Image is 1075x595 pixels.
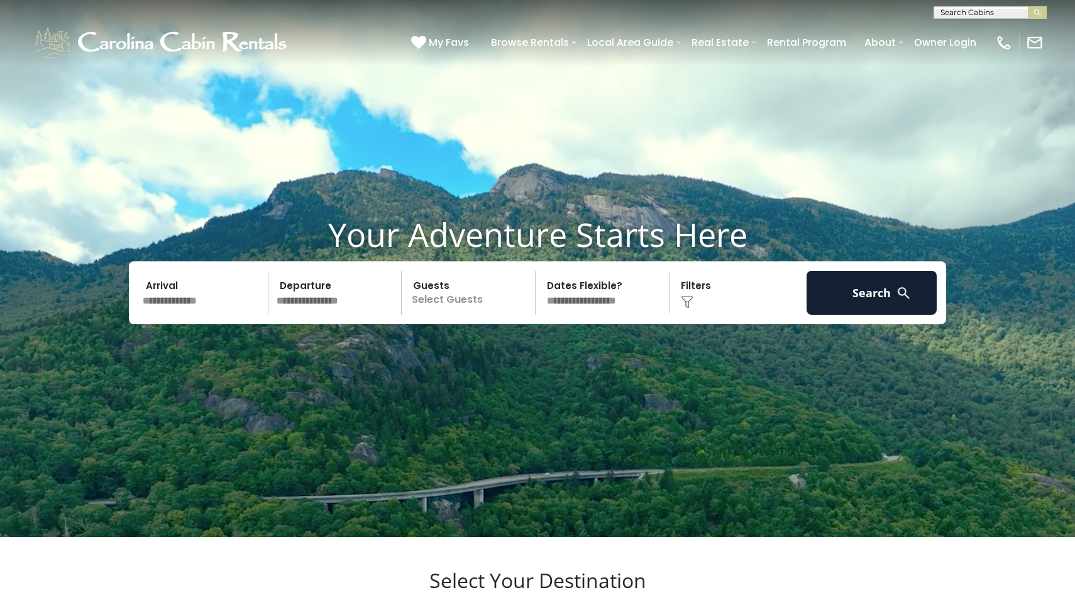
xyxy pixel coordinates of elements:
[411,35,472,51] a: My Favs
[1026,34,1044,52] img: mail-regular-white.png
[681,296,693,308] img: filter--v1.png
[31,24,292,62] img: White-1-1-2.png
[685,31,755,53] a: Real Estate
[807,271,937,315] button: Search
[429,35,469,50] span: My Favs
[896,285,912,301] img: search-regular-white.png
[908,31,983,53] a: Owner Login
[995,34,1013,52] img: phone-regular-white.png
[9,215,1066,254] h1: Your Adventure Starts Here
[581,31,680,53] a: Local Area Guide
[761,31,852,53] a: Rental Program
[485,31,575,53] a: Browse Rentals
[405,271,535,315] p: Select Guests
[858,31,902,53] a: About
